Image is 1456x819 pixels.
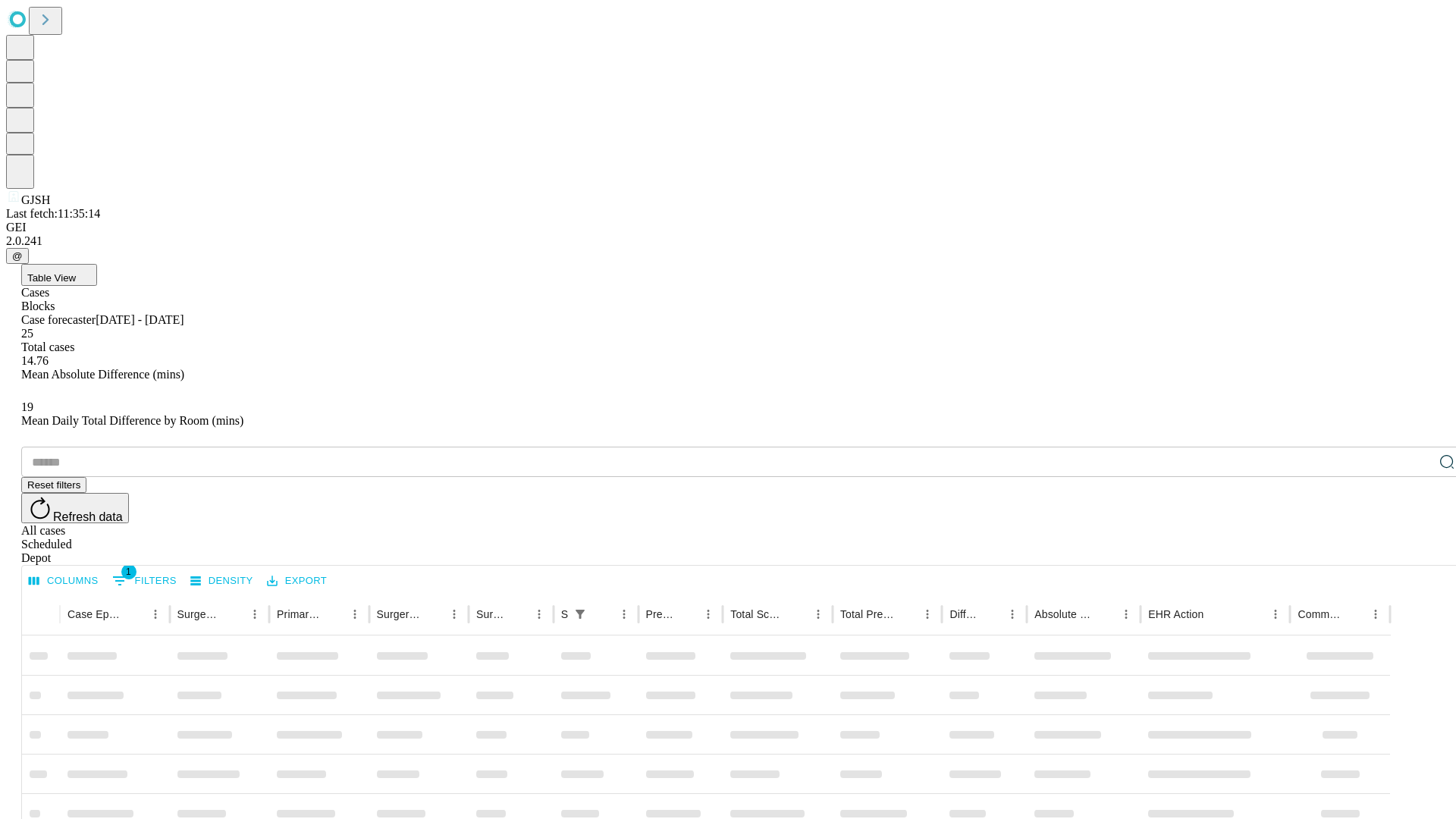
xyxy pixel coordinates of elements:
[1298,608,1341,620] div: Comments
[730,608,785,620] div: Total Scheduled Duration
[21,400,33,413] span: 19
[377,608,421,620] div: Surgery Name
[1002,604,1023,625] button: Menu
[21,414,243,427] span: Mean Daily Total Difference by Room (mins)
[21,327,33,340] span: 25
[561,608,568,620] div: Scheduled In Room Duration
[1116,604,1137,625] button: Menu
[1034,608,1093,620] div: Absolute Difference
[121,564,136,579] span: 1
[263,570,331,593] button: Export
[896,604,917,625] button: Sort
[323,604,344,625] button: Sort
[1094,604,1116,625] button: Sort
[786,604,808,625] button: Sort
[676,604,698,625] button: Sort
[570,604,591,625] div: 1 active filter
[53,510,123,523] span: Refresh data
[1344,604,1365,625] button: Sort
[21,193,50,206] span: GJSH
[507,604,529,625] button: Sort
[21,340,74,353] span: Total cases
[244,604,265,625] button: Menu
[108,569,180,593] button: Show filters
[917,604,938,625] button: Menu
[21,368,184,381] span: Mean Absolute Difference (mins)
[949,608,979,620] div: Difference
[6,207,100,220] span: Last fetch: 11:35:14
[223,604,244,625] button: Sort
[592,604,613,625] button: Sort
[27,272,76,284] span: Table View
[21,313,96,326] span: Case forecaster
[1265,604,1286,625] button: Menu
[12,250,23,262] span: @
[1205,604,1226,625] button: Sort
[277,608,321,620] div: Primary Service
[67,608,122,620] div: Case Epic Id
[476,608,506,620] div: Surgery Date
[1148,608,1203,620] div: EHR Action
[21,264,97,286] button: Table View
[444,604,465,625] button: Menu
[570,604,591,625] button: Show filters
[96,313,184,326] span: [DATE] - [DATE]
[124,604,145,625] button: Sort
[25,570,102,593] button: Select columns
[27,479,80,491] span: Reset filters
[6,234,1450,248] div: 2.0.241
[344,604,366,625] button: Menu
[6,221,1450,234] div: GEI
[187,570,257,593] button: Density
[698,604,719,625] button: Menu
[613,604,635,625] button: Menu
[145,604,166,625] button: Menu
[6,248,29,264] button: @
[646,608,676,620] div: Predicted In Room Duration
[1365,604,1386,625] button: Menu
[21,493,129,523] button: Refresh data
[177,608,221,620] div: Surgeon Name
[840,608,895,620] div: Total Predicted Duration
[21,477,86,493] button: Reset filters
[21,354,49,367] span: 14.76
[808,604,829,625] button: Menu
[422,604,444,625] button: Sort
[529,604,550,625] button: Menu
[981,604,1002,625] button: Sort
